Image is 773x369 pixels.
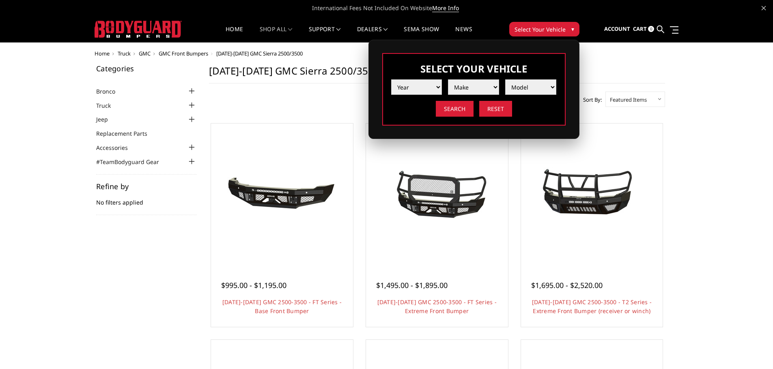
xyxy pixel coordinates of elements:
[118,50,131,57] a: Truck
[633,18,654,40] a: Cart 0
[96,183,197,215] div: No filters applied
[96,183,197,190] h5: Refine by
[357,26,388,42] a: Dealers
[96,129,157,138] a: Replacement Parts
[96,115,118,124] a: Jeep
[732,330,773,369] iframe: Chat Widget
[213,126,351,263] a: 2024-2025 GMC 2500-3500 - FT Series - Base Front Bumper 2024-2025 GMC 2500-3500 - FT Series - Bas...
[95,21,182,38] img: BODYGUARD BUMPERS
[391,79,442,95] select: Please select the value from list.
[96,65,197,72] h5: Categories
[404,26,439,42] a: SEMA Show
[159,50,208,57] a: GMC Front Bumpers
[532,298,652,315] a: [DATE]-[DATE] GMC 2500-3500 - T2 Series - Extreme Front Bumper (receiver or winch)
[376,280,448,290] span: $1,495.00 - $1,895.00
[633,25,647,32] span: Cart
[648,26,654,32] span: 0
[209,65,665,83] h1: [DATE]-[DATE] GMC Sierra 2500/3500
[604,25,630,32] span: Account
[95,50,110,57] a: Home
[604,18,630,40] a: Account
[221,280,286,290] span: $995.00 - $1,195.00
[96,101,121,110] a: Truck
[96,158,169,166] a: #TeamBodyguard Gear
[571,25,574,33] span: ▾
[96,143,138,152] a: Accessories
[377,298,497,315] a: [DATE]-[DATE] GMC 2500-3500 - FT Series - Extreme Front Bumper
[216,50,303,57] span: [DATE]-[DATE] GMC Sierra 2500/3500
[509,22,579,36] button: Select Your Vehicle
[436,101,474,117] input: Search
[515,25,566,34] span: Select Your Vehicle
[96,87,125,96] a: Bronco
[479,101,512,117] input: Reset
[531,280,603,290] span: $1,695.00 - $2,520.00
[523,126,661,263] a: 2024-2026 GMC 2500-3500 - T2 Series - Extreme Front Bumper (receiver or winch) 2024-2026 GMC 2500...
[222,298,342,315] a: [DATE]-[DATE] GMC 2500-3500 - FT Series - Base Front Bumper
[368,126,506,263] a: 2024-2026 GMC 2500-3500 - FT Series - Extreme Front Bumper 2024-2026 GMC 2500-3500 - FT Series - ...
[432,4,459,12] a: More Info
[455,26,472,42] a: News
[448,79,499,95] select: Please select the value from list.
[309,26,341,42] a: Support
[579,94,602,106] label: Sort By:
[139,50,151,57] a: GMC
[260,26,293,42] a: shop all
[391,62,557,75] h3: Select Your Vehicle
[226,26,243,42] a: Home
